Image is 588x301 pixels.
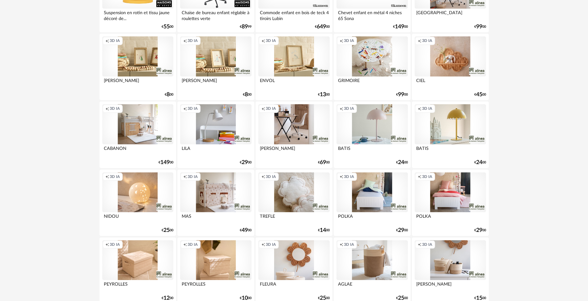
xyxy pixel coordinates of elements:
[102,144,173,157] div: CABANON
[110,242,120,247] span: 3D IA
[476,228,482,233] span: 29
[258,280,329,292] div: FLEURA
[242,160,248,165] span: 29
[102,76,173,89] div: [PERSON_NAME]
[177,170,254,236] a: Creation icon 3D IA MAS €4900
[261,106,265,111] span: Creation icon
[266,174,276,179] span: 3D IA
[162,296,173,300] div: € 00
[180,144,251,157] div: LILA
[318,160,330,165] div: € 00
[99,34,176,100] a: Creation icon 3D IA [PERSON_NAME] €800
[344,174,354,179] span: 3D IA
[110,38,120,43] span: 3D IA
[412,101,489,168] a: Creation icon 3D IA BATIS €2400
[245,93,248,97] span: 8
[415,280,486,292] div: [PERSON_NAME]
[474,296,486,300] div: € 00
[422,242,432,247] span: 3D IA
[320,228,326,233] span: 14
[188,242,198,247] span: 3D IA
[320,296,326,300] span: 25
[177,101,254,168] a: Creation icon 3D IA LILA €2900
[183,38,187,43] span: Creation icon
[320,93,326,97] span: 13
[105,38,109,43] span: Creation icon
[160,160,170,165] span: 149
[102,212,173,225] div: NIDOU
[340,174,343,179] span: Creation icon
[188,174,198,179] span: 3D IA
[474,228,486,233] div: € 00
[398,228,404,233] span: 29
[396,93,408,97] div: € 00
[396,160,408,165] div: € 00
[110,174,120,179] span: 3D IA
[398,160,404,165] span: 24
[163,25,170,29] span: 55
[398,296,404,300] span: 25
[99,101,176,168] a: Creation icon 3D IA CABANON €14900
[476,25,482,29] span: 99
[422,106,432,111] span: 3D IA
[256,101,332,168] a: Creation icon 3D IA [PERSON_NAME] €6900
[398,93,404,97] span: 99
[261,174,265,179] span: Creation icon
[415,76,486,89] div: CIEL
[258,76,329,89] div: ENVOL
[180,9,251,21] div: Chaise de bureau enfant réglable à roulettes verte
[336,280,408,292] div: AGLAE
[415,144,486,157] div: BATIS
[102,280,173,292] div: PEYROLLES
[474,93,486,97] div: € 00
[266,106,276,111] span: 3D IA
[188,106,198,111] span: 3D IA
[344,38,354,43] span: 3D IA
[422,174,432,179] span: 3D IA
[476,160,482,165] span: 24
[415,212,486,225] div: POLKA
[418,174,421,179] span: Creation icon
[412,34,489,100] a: Creation icon 3D IA CIEL €4500
[261,38,265,43] span: Creation icon
[258,144,329,157] div: [PERSON_NAME]
[318,228,330,233] div: € 00
[412,170,489,236] a: Creation icon 3D IA POLKA €2900
[334,170,410,236] a: Creation icon 3D IA POLKA €2900
[258,9,329,21] div: Commode enfant en bois de teck 4 tiroirs Lubin
[180,212,251,225] div: MAS
[183,242,187,247] span: Creation icon
[266,242,276,247] span: 3D IA
[243,93,252,97] div: € 00
[167,93,170,97] span: 8
[242,25,248,29] span: 89
[315,25,330,29] div: € 00
[418,38,421,43] span: Creation icon
[159,160,173,165] div: € 00
[256,170,332,236] a: Creation icon 3D IA TREFLE €1400
[99,170,176,236] a: Creation icon 3D IA NIDOU €2500
[110,106,120,111] span: 3D IA
[474,160,486,165] div: € 00
[240,25,252,29] div: € 99
[105,174,109,179] span: Creation icon
[183,106,187,111] span: Creation icon
[344,242,354,247] span: 3D IA
[105,106,109,111] span: Creation icon
[393,25,408,29] div: € 00
[340,38,343,43] span: Creation icon
[188,38,198,43] span: 3D IA
[162,25,173,29] div: € 00
[336,212,408,225] div: POLKA
[396,228,408,233] div: € 00
[418,106,421,111] span: Creation icon
[240,228,252,233] div: € 00
[242,296,248,300] span: 10
[474,25,486,29] div: € 00
[340,242,343,247] span: Creation icon
[266,38,276,43] span: 3D IA
[318,296,330,300] div: € 00
[240,296,252,300] div: € 00
[396,296,408,300] div: € 00
[258,212,329,225] div: TREFLE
